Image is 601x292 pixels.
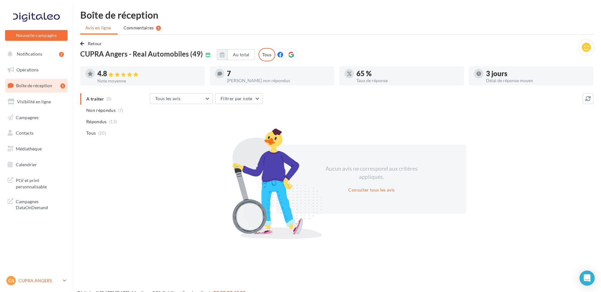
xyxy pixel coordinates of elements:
[228,49,255,60] button: Au total
[346,186,397,194] button: Consulter tous les avis
[16,130,33,136] span: Contacts
[4,63,69,76] a: Opérations
[258,48,275,61] div: Tous
[16,146,42,151] span: Médiathèque
[486,70,588,77] div: 3 jours
[4,126,69,140] a: Contacts
[88,41,102,46] span: Retour
[4,111,69,124] a: Campagnes
[4,173,69,192] a: PLV et print personnalisable
[4,79,69,92] a: Boîte de réception1
[156,26,161,31] div: 1
[486,78,588,83] div: Délai de réponse moyen
[80,10,593,20] div: Boîte de réception
[16,176,65,190] span: PLV et print personnalisable
[4,95,69,108] a: Visibilité en ligne
[227,78,329,83] div: [PERSON_NAME] non répondus
[4,142,69,155] a: Médiathèque
[580,271,595,286] div: Open Intercom Messenger
[97,79,200,83] div: Note moyenne
[80,51,203,58] span: CUPRA Angers - Real Automobiles (49)
[356,78,459,83] div: Taux de réponse
[4,195,69,213] a: Campagnes DataOnDemand
[17,99,51,104] span: Visibilité en ligne
[4,47,66,61] button: Notifications 2
[86,107,116,113] span: Non répondus
[86,119,107,125] span: Répondus
[118,108,124,113] span: (7)
[97,70,200,77] div: 4.8
[217,49,255,60] button: Au total
[16,162,37,167] span: Calendrier
[16,114,39,120] span: Campagnes
[5,30,68,41] button: Nouvelle campagne
[60,83,65,88] div: 1
[150,93,213,104] button: Tous les avis
[227,70,329,77] div: 7
[16,67,39,72] span: Opérations
[98,131,106,136] span: (20)
[356,70,459,77] div: 65 %
[109,119,117,124] span: (13)
[317,165,426,181] div: Aucun avis ne correspond aux critères appliqués.
[16,197,65,211] span: Campagnes DataOnDemand
[4,158,69,171] a: Calendrier
[124,25,154,31] span: Commentaires
[16,83,52,88] span: Boîte de réception
[5,275,68,287] a: CA CUPRA ANGERS
[215,93,263,104] button: Filtrer par note
[17,51,42,57] span: Notifications
[18,277,60,284] p: CUPRA ANGERS
[80,40,105,47] button: Retour
[86,130,96,136] span: Tous
[8,277,14,284] span: CA
[59,52,64,57] div: 2
[155,96,181,101] span: Tous les avis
